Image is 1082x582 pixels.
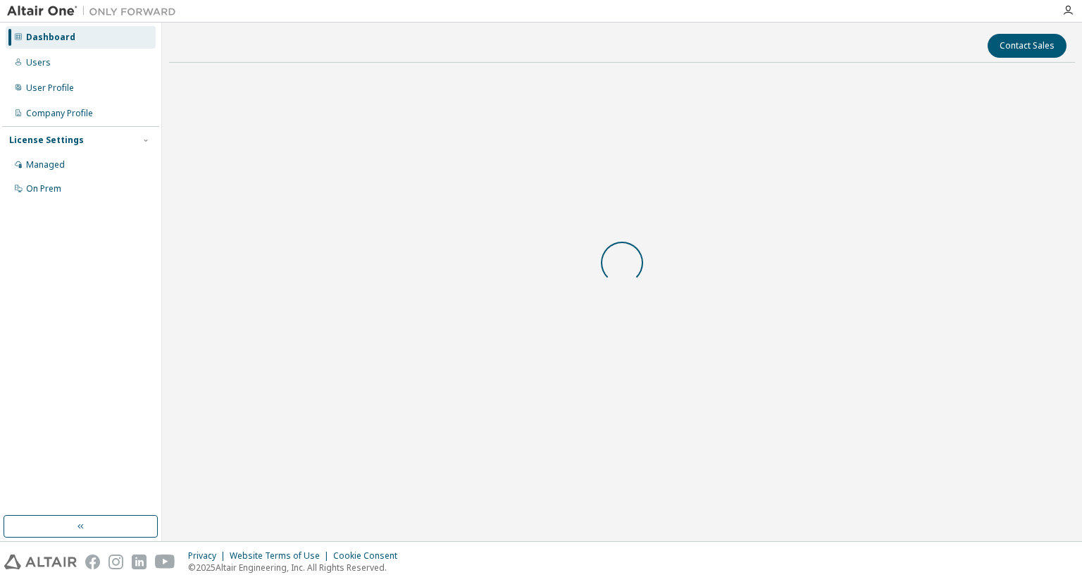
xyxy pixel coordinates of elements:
[188,562,406,574] p: © 2025 Altair Engineering, Inc. All Rights Reserved.
[4,555,77,569] img: altair_logo.svg
[26,82,74,94] div: User Profile
[26,183,61,194] div: On Prem
[26,108,93,119] div: Company Profile
[132,555,147,569] img: linkedin.svg
[155,555,175,569] img: youtube.svg
[26,159,65,171] div: Managed
[26,32,75,43] div: Dashboard
[9,135,84,146] div: License Settings
[108,555,123,569] img: instagram.svg
[988,34,1067,58] button: Contact Sales
[85,555,100,569] img: facebook.svg
[7,4,183,18] img: Altair One
[230,550,333,562] div: Website Terms of Use
[188,550,230,562] div: Privacy
[26,57,51,68] div: Users
[333,550,406,562] div: Cookie Consent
